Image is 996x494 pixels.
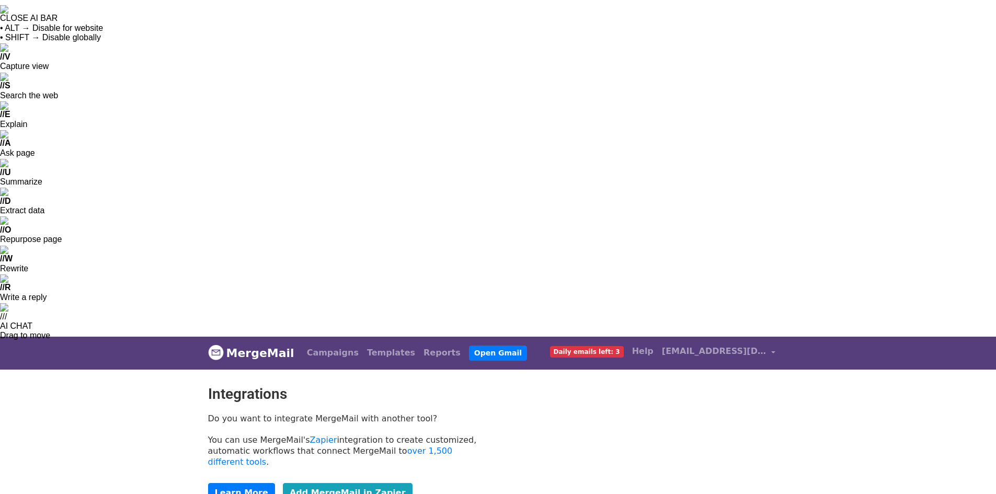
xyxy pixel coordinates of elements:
[419,342,465,363] a: Reports
[363,342,419,363] a: Templates
[208,434,490,467] p: You can use MergeMail's integration to create customized, automatic workflows that connect MergeM...
[208,413,490,424] p: Do you want to integrate MergeMail with another tool?
[208,446,453,467] a: over 1,500 different tools
[550,346,624,358] span: Daily emails left: 3
[208,344,224,360] img: MergeMail logo
[303,342,363,363] a: Campaigns
[208,342,294,364] a: MergeMail
[662,345,766,358] span: [EMAIL_ADDRESS][DOMAIN_NAME]
[469,346,527,361] a: Open Gmail
[628,341,658,362] a: Help
[208,385,490,403] h2: Integrations
[658,341,780,365] a: [EMAIL_ADDRESS][DOMAIN_NAME]
[310,435,337,445] a: Zapier
[546,341,628,362] a: Daily emails left: 3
